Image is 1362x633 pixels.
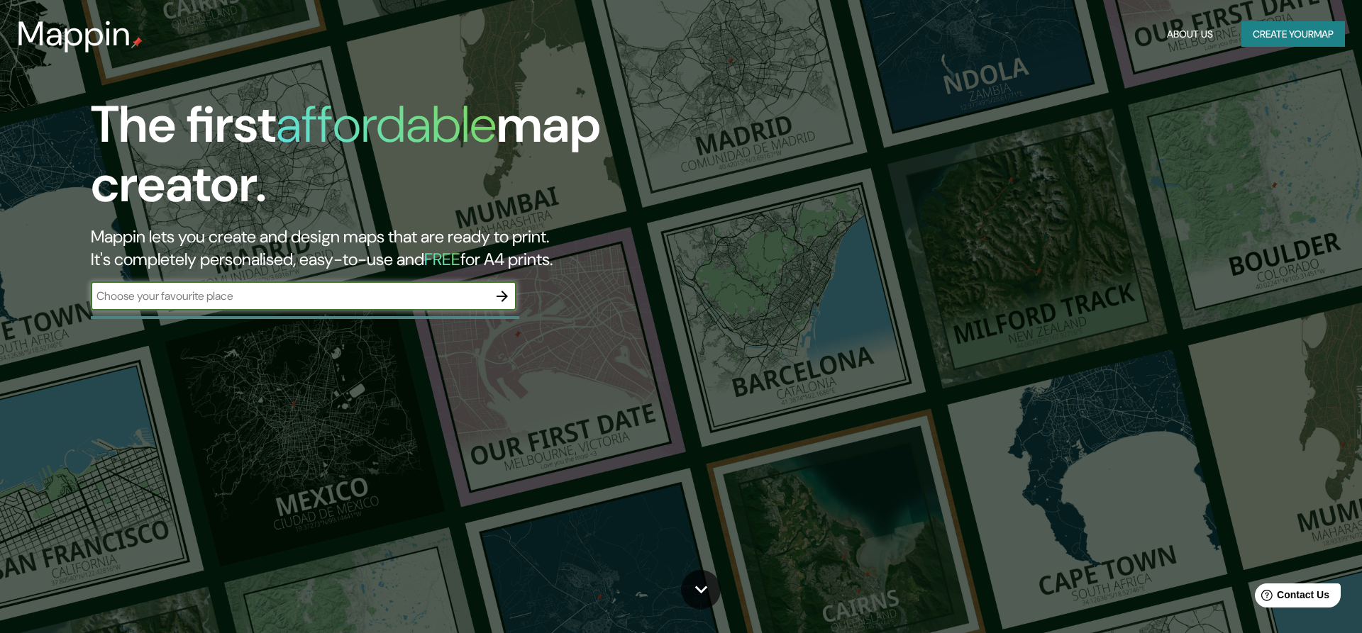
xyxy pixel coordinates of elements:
h1: The first map creator. [91,95,772,225]
img: mappin-pin [131,37,143,48]
button: About Us [1161,21,1219,47]
input: Choose your favourite place [91,288,488,304]
button: Create yourmap [1241,21,1345,47]
h3: Mappin [17,14,131,54]
h2: Mappin lets you create and design maps that are ready to print. It's completely personalised, eas... [91,225,772,271]
iframe: Help widget launcher [1236,578,1346,617]
h1: affordable [276,91,497,157]
h5: FREE [424,248,460,270]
